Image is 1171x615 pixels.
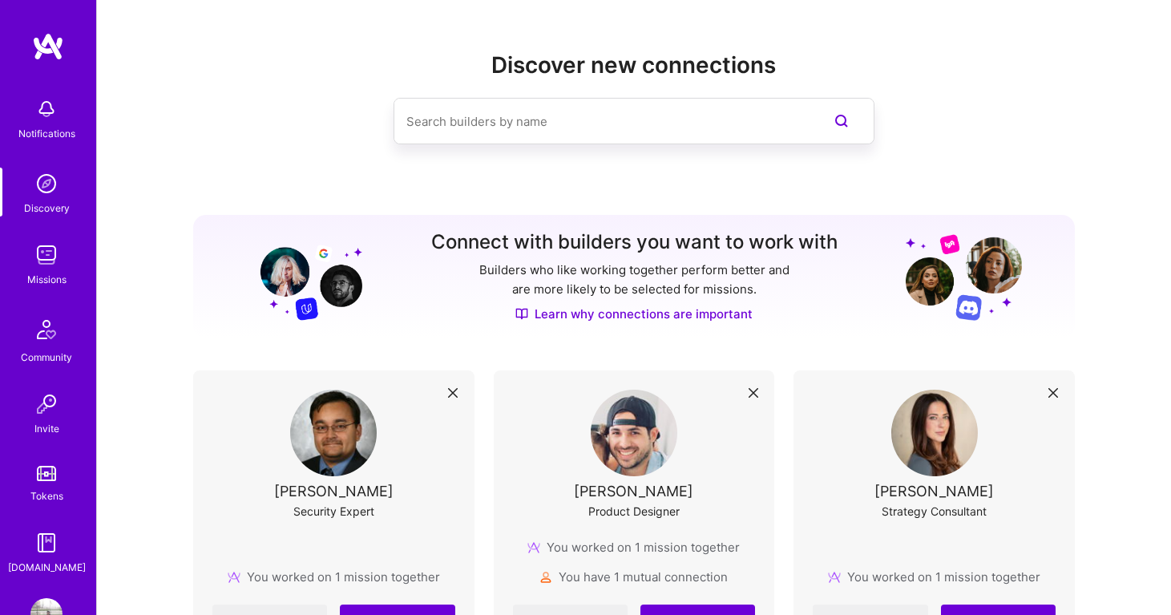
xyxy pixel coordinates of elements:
div: Discovery [24,200,70,216]
div: You worked on 1 mission together [228,568,440,585]
h2: Discover new connections [193,52,1075,79]
img: mission icon [228,571,240,584]
img: Grow your network [906,233,1022,321]
div: You worked on 1 mission together [828,568,1040,585]
div: Invite [34,420,59,437]
h3: Connect with builders you want to work with [431,231,838,254]
img: teamwork [30,239,63,271]
img: bell [30,93,63,125]
img: guide book [30,527,63,559]
img: User Avatar [591,390,677,476]
div: Security Expert [293,503,374,520]
img: User Avatar [891,390,978,476]
div: You have 1 mutual connection [539,568,728,585]
img: mission icon [828,571,841,584]
a: Learn why connections are important [515,305,753,322]
div: Strategy Consultant [882,503,987,520]
div: Notifications [18,125,75,142]
img: tokens [37,466,56,481]
img: mission icon [527,541,540,554]
img: Invite [30,388,63,420]
i: icon SearchPurple [832,111,851,131]
i: icon Close [448,388,458,398]
img: User Avatar [290,390,377,476]
div: Tokens [30,488,63,504]
p: Builders who like working together perform better and are more likely to be selected for missions. [476,261,793,299]
div: Missions [27,271,67,288]
img: Discover [515,307,528,321]
img: mutualConnections icon [539,571,552,584]
input: Search builders by name [406,101,797,142]
div: [PERSON_NAME] [874,483,994,500]
div: [DOMAIN_NAME] [8,559,86,576]
i: icon Close [1048,388,1058,398]
img: Grow your network [246,233,362,321]
div: Product Designer [588,503,680,520]
i: icon Close [749,388,758,398]
div: Community [21,349,72,366]
div: [PERSON_NAME] [574,483,693,500]
img: logo [32,32,64,61]
div: [PERSON_NAME] [274,483,394,500]
img: discovery [30,168,63,200]
div: You worked on 1 mission together [527,539,740,556]
img: Community [27,310,66,349]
